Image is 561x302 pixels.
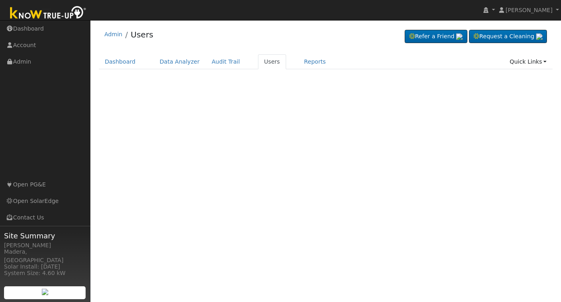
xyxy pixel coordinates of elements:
div: Madera, [GEOGRAPHIC_DATA] [4,248,86,265]
img: retrieve [536,33,543,40]
img: retrieve [456,33,463,40]
a: Refer a Friend [405,30,467,43]
a: Audit Trail [206,54,246,69]
div: [PERSON_NAME] [4,241,86,250]
a: Request a Cleaning [469,30,547,43]
a: Users [131,30,153,39]
div: System Size: 4.60 kW [4,269,86,277]
a: Data Analyzer [154,54,206,69]
a: Reports [298,54,332,69]
span: [PERSON_NAME] [506,7,553,13]
a: Users [258,54,286,69]
img: Know True-Up [6,4,90,23]
a: Quick Links [504,54,553,69]
div: Solar Install: [DATE] [4,263,86,271]
a: Dashboard [99,54,142,69]
a: Admin [104,31,123,37]
span: Site Summary [4,230,86,241]
img: retrieve [42,289,48,295]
